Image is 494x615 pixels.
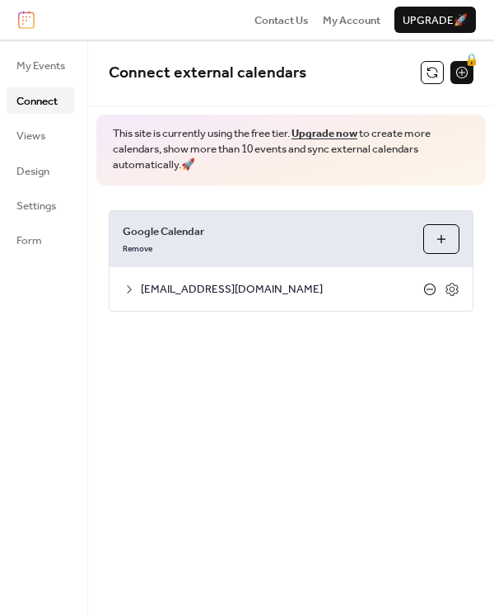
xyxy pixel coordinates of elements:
span: Google Calendar [123,223,410,240]
span: Remove [123,244,152,256]
a: Design [7,157,75,184]
a: Contact Us [254,12,309,28]
span: Settings [16,198,56,214]
span: Views [16,128,45,144]
span: My Account [323,12,380,29]
span: Contact Us [254,12,309,29]
span: Upgrade 🚀 [403,12,468,29]
a: Settings [7,192,75,218]
a: My Account [323,12,380,28]
span: Form [16,232,42,249]
span: This site is currently using the free tier. to create more calendars, show more than 10 events an... [113,126,469,173]
span: Connect external calendars [109,58,306,88]
button: Upgrade🚀 [394,7,476,33]
a: My Events [7,52,75,78]
span: Design [16,163,49,180]
a: Upgrade now [291,123,357,144]
img: logo [18,11,35,29]
span: [EMAIL_ADDRESS][DOMAIN_NAME] [141,281,423,298]
a: Views [7,122,75,148]
span: My Events [16,58,65,74]
a: Form [7,227,75,253]
span: Connect [16,93,58,110]
a: Connect [7,87,75,114]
